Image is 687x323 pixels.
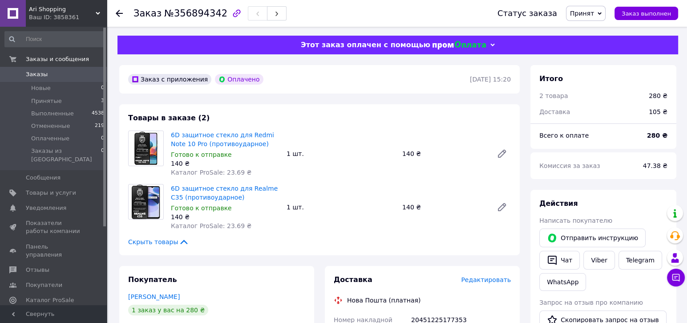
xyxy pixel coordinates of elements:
span: Отмененные [31,122,70,130]
span: 0 [101,147,104,163]
button: Отправить инструкцию [539,229,646,247]
span: Товары в заказе (2) [128,114,210,122]
span: Этот заказ оплачен с помощью [301,41,430,49]
img: 6D защитное стекло для Realme С35 (противоударное) [132,184,160,219]
span: Оплаченные [31,135,69,143]
span: Панель управления [26,243,82,259]
span: 47.38 ₴ [643,162,667,169]
span: Готово к отправке [171,151,232,158]
span: Сообщения [26,174,61,182]
a: 6D защитное стекло для Redmi Note 10 Pro (противоударное) [171,131,274,147]
span: №356894342 [164,8,227,19]
div: Заказ с приложения [128,74,211,85]
span: Принят [570,10,594,17]
div: 1 шт. [283,147,399,160]
img: evopay logo [432,41,486,49]
a: Telegram [618,251,662,270]
span: Каталог ProSale: 23.69 ₴ [171,222,251,229]
span: Скрыть товары [128,237,189,246]
span: 219 [95,122,104,130]
span: Каталог ProSale [26,296,74,304]
button: Чат с покупателем [667,269,685,286]
span: Ari Shopping [29,5,96,13]
span: Уведомления [26,204,66,212]
span: Покупатель [128,275,177,284]
button: Чат [539,251,580,270]
span: 2 товара [539,92,568,99]
span: 4538 [92,110,104,118]
span: Редактировать [461,276,511,283]
span: Заказы [26,70,48,78]
div: Статус заказа [497,9,557,18]
b: 280 ₴ [647,132,667,139]
div: 140 ₴ [171,159,279,168]
a: Viber [583,251,614,270]
a: 6D защитное стекло для Realme С35 (противоударное) [171,185,278,201]
div: 140 ₴ [171,213,279,221]
span: 0 [101,84,104,92]
a: Редактировать [493,198,511,216]
span: Новые [31,84,51,92]
img: 6D защитное стекло для Redmi Note 10 Pro (противоударное) [129,131,163,166]
span: Выполненные [31,110,74,118]
button: Заказ выполнен [614,7,678,20]
span: Всего к оплате [539,132,589,139]
span: Готово к отправке [171,204,232,212]
span: Покупатели [26,281,62,289]
span: Итого [539,74,563,83]
div: Вернуться назад [116,9,123,18]
span: Каталог ProSale: 23.69 ₴ [171,169,251,176]
span: Показатели работы компании [26,219,82,235]
span: Запрос на отзыв про компанию [539,299,643,306]
div: Оплачено [215,74,263,85]
a: WhatsApp [539,273,586,291]
span: Товары и услуги [26,189,76,197]
span: 0 [101,135,104,143]
div: 280 ₴ [649,91,667,100]
span: Доставка [539,108,570,115]
a: Редактировать [493,145,511,163]
div: 1 заказ у вас на 280 ₴ [128,305,208,315]
div: 140 ₴ [399,147,489,160]
span: Действия [539,199,578,208]
input: Поиск [4,31,105,47]
span: Доставка [334,275,372,284]
span: 3 [101,97,104,105]
div: 140 ₴ [399,201,489,213]
div: 1 шт. [283,201,399,213]
div: Ваш ID: 3858361 [29,13,107,21]
span: Заказы и сообщения [26,55,89,63]
time: [DATE] 15:20 [470,76,511,83]
span: Принятые [31,97,62,105]
div: 105 ₴ [643,102,673,122]
span: Написать покупателю [539,217,612,224]
span: Заказы из [GEOGRAPHIC_DATA] [31,147,101,163]
a: [PERSON_NAME] [128,293,180,300]
span: Отзывы [26,266,49,274]
span: Комиссия за заказ [539,162,600,169]
div: Нова Пошта (платная) [345,296,423,305]
span: Заказ [133,8,162,19]
span: Заказ выполнен [622,10,671,17]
